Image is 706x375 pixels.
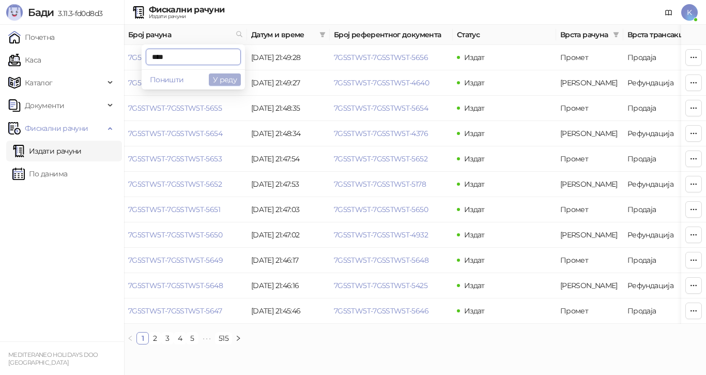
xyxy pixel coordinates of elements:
a: 4 [174,333,186,344]
td: [DATE] 21:47:53 [247,172,330,197]
a: Издати рачуни [12,141,82,161]
li: 2 [149,332,161,344]
a: Каса [8,50,41,70]
a: 7G5STW5T-7G5STW5T-5654 [128,129,222,138]
a: 7G5STW5T-7G5STW5T-5652 [334,154,427,163]
td: Промет [556,197,623,222]
a: По данима [12,163,67,184]
td: [DATE] 21:46:17 [247,248,330,273]
span: filter [317,27,328,42]
td: [DATE] 21:47:54 [247,146,330,172]
a: 7G5STW5T-7G5STW5T-5648 [128,281,223,290]
span: Датум и време [251,29,315,40]
th: Врста рачуна [556,25,623,45]
a: 7G5STW5T-7G5STW5T-5650 [334,205,428,214]
button: У реду [209,73,241,86]
a: Почетна [8,27,55,48]
td: Промет [556,248,623,273]
a: Документација [661,4,677,21]
a: 5 [187,333,198,344]
td: 7G5STW5T-7G5STW5T-5647 [124,298,247,324]
div: Фискални рачуни [149,6,224,14]
span: Издат [464,306,485,316]
a: 7G5STW5T-7G5STW5T-5646 [334,306,428,316]
a: 7G5STW5T-7G5STW5T-5650 [128,230,222,239]
a: 515 [216,333,232,344]
th: Статус [453,25,556,45]
td: [DATE] 21:46:16 [247,273,330,298]
li: 515 [215,332,232,344]
td: [DATE] 21:45:46 [247,298,330,324]
li: 1 [136,332,149,344]
th: Број референтног документа [330,25,453,45]
td: [DATE] 21:47:02 [247,222,330,248]
span: filter [319,32,326,38]
a: 7G5STW5T-7G5STW5T-4932 [334,230,428,239]
a: 7G5STW5T-7G5STW5T-5651 [128,205,220,214]
a: 3 [162,333,173,344]
button: Поништи [146,73,188,86]
span: Документи [25,95,64,116]
a: 7G5STW5T-7G5STW5T-4376 [334,129,428,138]
span: Издат [464,179,485,189]
td: [DATE] 21:48:35 [247,96,330,121]
td: [DATE] 21:48:34 [247,121,330,146]
span: right [235,335,241,341]
span: Издат [464,256,485,265]
li: 3 [161,332,174,344]
td: Аванс [556,273,623,298]
small: MEDITERANEO HOLIDAYS DOO [GEOGRAPHIC_DATA] [8,351,98,366]
button: left [124,332,136,344]
span: Издат [464,154,485,163]
a: 7G5STW5T-7G5STW5T-5655 [128,103,222,113]
span: Издат [464,78,485,87]
td: [DATE] 21:49:27 [247,70,330,96]
td: [DATE] 21:49:28 [247,45,330,70]
img: Logo [6,4,23,21]
span: Бади [28,6,54,19]
a: 7G5STW5T-7G5STW5T-4640 [334,78,429,87]
span: Издат [464,53,485,62]
td: 7G5STW5T-7G5STW5T-5652 [124,172,247,197]
span: 3.11.3-fd0d8d3 [54,9,102,18]
a: 7G5STW5T-7G5STW5T-5654 [334,103,428,113]
td: Промет [556,146,623,172]
td: Промет [556,298,623,324]
a: 7G5STW5T-7G5STW5T-5425 [334,281,427,290]
td: Аванс [556,222,623,248]
li: 5 [186,332,198,344]
td: Аванс [556,121,623,146]
a: 1 [137,333,148,344]
td: 7G5STW5T-7G5STW5T-5654 [124,121,247,146]
td: 7G5STW5T-7G5STW5T-5651 [124,197,247,222]
td: 7G5STW5T-7G5STW5T-5655 [124,96,247,121]
li: Следећа страна [232,332,244,344]
span: filter [613,32,619,38]
td: [DATE] 21:47:03 [247,197,330,222]
span: left [127,335,133,341]
span: Број рачуна [128,29,232,40]
td: Аванс [556,70,623,96]
span: Врста рачуна [560,29,609,40]
a: 7G5STW5T-7G5STW5T-5647 [128,306,222,316]
a: 7G5STW5T-7G5STW5T-5657 [128,53,222,62]
td: Аванс [556,172,623,197]
span: K [681,4,698,21]
td: Промет [556,96,623,121]
td: 7G5STW5T-7G5STW5T-5649 [124,248,247,273]
li: Претходна страна [124,332,136,344]
span: filter [611,27,621,42]
th: Број рачуна [124,25,247,45]
span: Издат [464,103,485,113]
span: Каталог [25,72,53,93]
a: 7G5STW5T-7G5STW5T-5652 [128,179,222,189]
span: Издат [464,205,485,214]
a: 7G5STW5T-7G5STW5T-5648 [334,256,428,265]
span: ••• [198,332,215,344]
a: 7G5STW5T-7G5STW5T-5649 [128,256,223,265]
span: Издат [464,230,485,239]
span: Издат [464,129,485,138]
a: 7G5STW5T-7G5STW5T-5656 [334,53,428,62]
span: Издат [464,281,485,290]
